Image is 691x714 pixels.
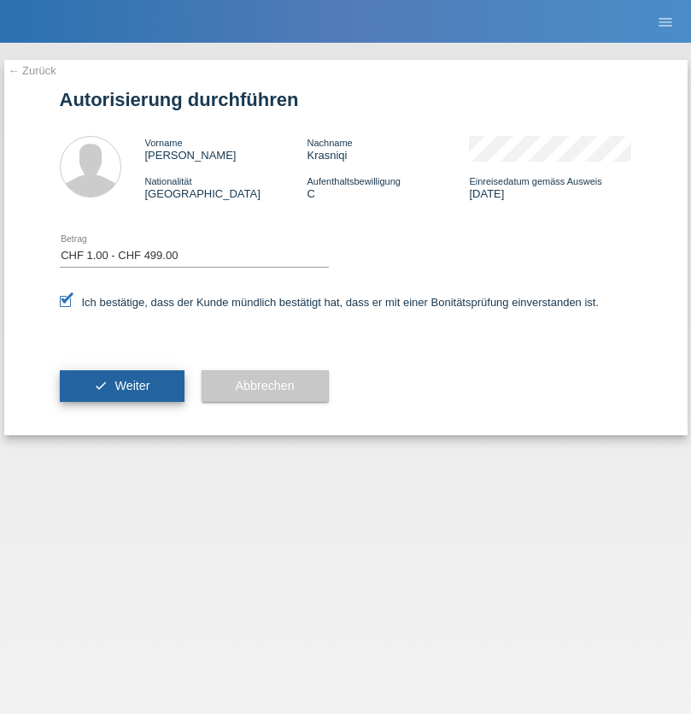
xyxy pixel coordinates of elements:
[60,370,184,403] button: check Weiter
[307,136,469,162] div: Krasniqi
[469,174,631,200] div: [DATE]
[657,14,674,31] i: menu
[202,370,329,403] button: Abbrechen
[145,174,307,200] div: [GEOGRAPHIC_DATA]
[60,296,600,309] label: Ich bestätige, dass der Kunde mündlich bestätigt hat, dass er mit einer Bonitätsprüfung einversta...
[94,379,108,392] i: check
[648,16,682,27] a: menu
[307,174,469,200] div: C
[145,176,192,186] span: Nationalität
[307,138,352,148] span: Nachname
[469,176,601,186] span: Einreisedatum gemäss Ausweis
[236,379,295,392] span: Abbrechen
[9,64,56,77] a: ← Zurück
[60,89,632,110] h1: Autorisierung durchführen
[114,379,149,392] span: Weiter
[145,138,183,148] span: Vorname
[307,176,400,186] span: Aufenthaltsbewilligung
[145,136,307,162] div: [PERSON_NAME]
